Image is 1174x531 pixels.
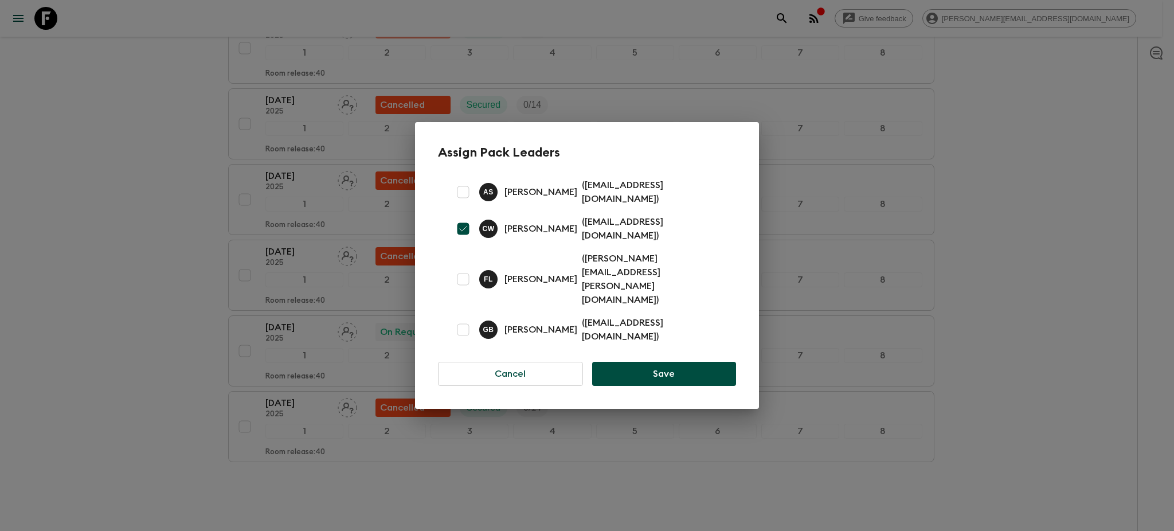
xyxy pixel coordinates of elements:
[438,362,583,386] button: Cancel
[582,215,722,243] p: ( [EMAIL_ADDRESS][DOMAIN_NAME] )
[504,272,577,286] p: [PERSON_NAME]
[483,188,494,197] p: A S
[482,224,494,233] p: C W
[582,316,722,343] p: ( [EMAIL_ADDRESS][DOMAIN_NAME] )
[592,362,736,386] button: Save
[582,252,722,307] p: ( [PERSON_NAME][EMAIL_ADDRESS][PERSON_NAME][DOMAIN_NAME] )
[504,185,577,199] p: [PERSON_NAME]
[504,323,577,337] p: [PERSON_NAME]
[504,222,577,236] p: [PERSON_NAME]
[484,275,493,284] p: F L
[483,325,494,334] p: G B
[438,145,736,160] h2: Assign Pack Leaders
[582,178,722,206] p: ( [EMAIL_ADDRESS][DOMAIN_NAME] )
